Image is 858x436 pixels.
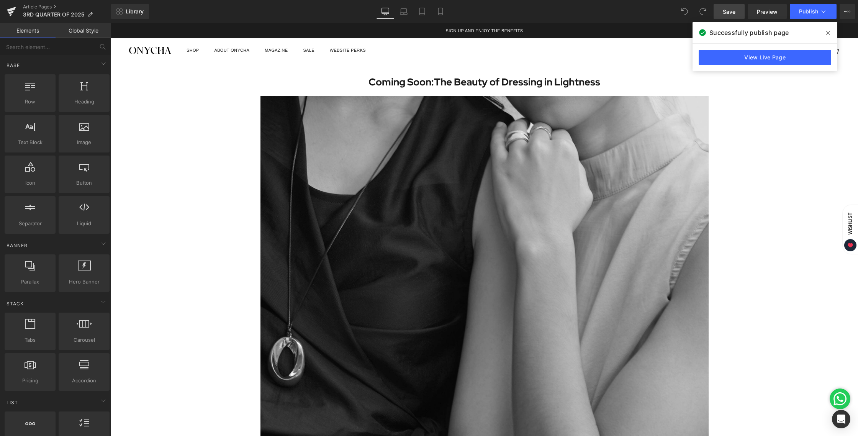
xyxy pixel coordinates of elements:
span: Stack [6,300,25,307]
a: Mobile [431,4,450,19]
span: Separator [7,220,53,228]
a: Tablet [413,4,431,19]
span: Pricing [7,377,53,385]
a: Laptop [395,4,413,19]
button: Undo [677,4,692,19]
span: Accordion [61,377,107,385]
span: Library [126,8,144,15]
span: Image [61,138,107,146]
a: Website Perks [219,24,255,31]
span: Heading [61,98,107,106]
div: Open Intercom Messenger [832,410,850,428]
a: Preview [748,4,787,19]
nav: Secondary navigation [678,23,729,32]
summary: Shop [76,24,88,31]
span: The Beauty of Dressing in Lightness [323,52,490,66]
span: Publish [799,8,818,15]
span: Parallax [7,278,53,286]
a: SALE [192,24,203,31]
span: Banner [6,242,28,249]
span: Row [7,98,53,106]
summary: About Onycha [104,24,139,31]
a: Article Pages [23,4,111,10]
span: List [6,399,19,406]
button: Publish [790,4,837,19]
span: Preview [757,8,778,16]
span: Hero Banner [61,278,107,286]
nav: Primary navigation [76,24,663,31]
span: Liquid [61,220,107,228]
span: Icon [7,179,53,187]
span: Base [6,62,21,69]
span: Text Block [7,138,53,146]
span: Carousel [61,336,107,344]
a: New Library [111,4,149,19]
span: 3RD QUARTER OF 2025 [23,11,84,18]
summary: Magazine [154,24,177,31]
span: Save [723,8,735,16]
a: View Live Page [699,50,831,65]
h1: Coming Soon: [150,51,598,67]
a: Global Style [56,23,111,38]
button: Redo [695,4,711,19]
button: More [840,4,855,19]
span: Tabs [7,336,53,344]
p: SIGN UP AND ENJOY THE BENEFITS [335,4,413,11]
span: Successfully publish page [709,28,789,37]
span: Button [61,179,107,187]
a: Desktop [376,4,395,19]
